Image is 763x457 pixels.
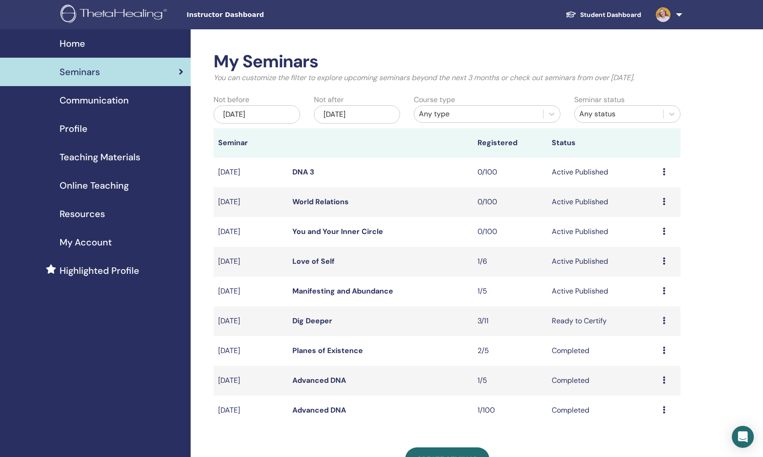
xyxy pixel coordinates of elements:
td: Ready to Certify [547,306,659,336]
td: Completed [547,336,659,366]
span: Resources [60,207,105,221]
td: Active Published [547,158,659,187]
td: Completed [547,366,659,396]
td: Active Published [547,277,659,306]
td: 0/100 [473,217,547,247]
td: 1/100 [473,396,547,425]
td: 1/5 [473,277,547,306]
label: Seminar status [574,94,625,105]
td: 0/100 [473,158,547,187]
a: World Relations [292,197,349,207]
a: DNA 3 [292,167,314,177]
div: Any type [419,109,538,120]
a: You and Your Inner Circle [292,227,383,236]
div: Open Intercom Messenger [732,426,754,448]
a: Advanced DNA [292,375,346,385]
div: [DATE] [214,105,300,124]
span: My Account [60,235,112,249]
td: Active Published [547,247,659,277]
td: [DATE] [214,247,288,277]
td: [DATE] [214,158,288,187]
td: [DATE] [214,187,288,217]
a: Advanced DNA [292,405,346,415]
a: Student Dashboard [558,6,648,23]
td: [DATE] [214,217,288,247]
h2: My Seminars [214,51,681,72]
td: [DATE] [214,366,288,396]
td: 1/5 [473,366,547,396]
span: Profile [60,122,88,136]
span: Instructor Dashboard [187,10,324,20]
span: Online Teaching [60,179,129,192]
span: Home [60,37,85,50]
td: Completed [547,396,659,425]
p: You can customize the filter to explore upcoming seminars beyond the next 3 months or check out s... [214,72,681,83]
td: [DATE] [214,277,288,306]
td: 2/5 [473,336,547,366]
img: logo.png [60,5,170,25]
td: 3/11 [473,306,547,336]
label: Not after [314,94,344,105]
th: Registered [473,128,547,158]
span: Highlighted Profile [60,264,139,277]
span: Seminars [60,65,100,79]
div: Any status [579,109,659,120]
td: [DATE] [214,336,288,366]
th: Seminar [214,128,288,158]
td: [DATE] [214,306,288,336]
label: Not before [214,94,249,105]
td: 0/100 [473,187,547,217]
a: Planes of Existence [292,346,363,355]
div: [DATE] [314,105,400,124]
img: graduation-cap-white.svg [565,11,576,18]
a: Love of Self [292,256,335,266]
span: Teaching Materials [60,150,140,164]
label: Course type [414,94,455,105]
a: Dig Deeper [292,316,332,326]
td: 1/6 [473,247,547,277]
a: Manifesting and Abundance [292,286,393,296]
span: Communication [60,93,129,107]
td: Active Published [547,217,659,247]
th: Status [547,128,659,158]
img: default.jpg [656,7,670,22]
td: [DATE] [214,396,288,425]
td: Active Published [547,187,659,217]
